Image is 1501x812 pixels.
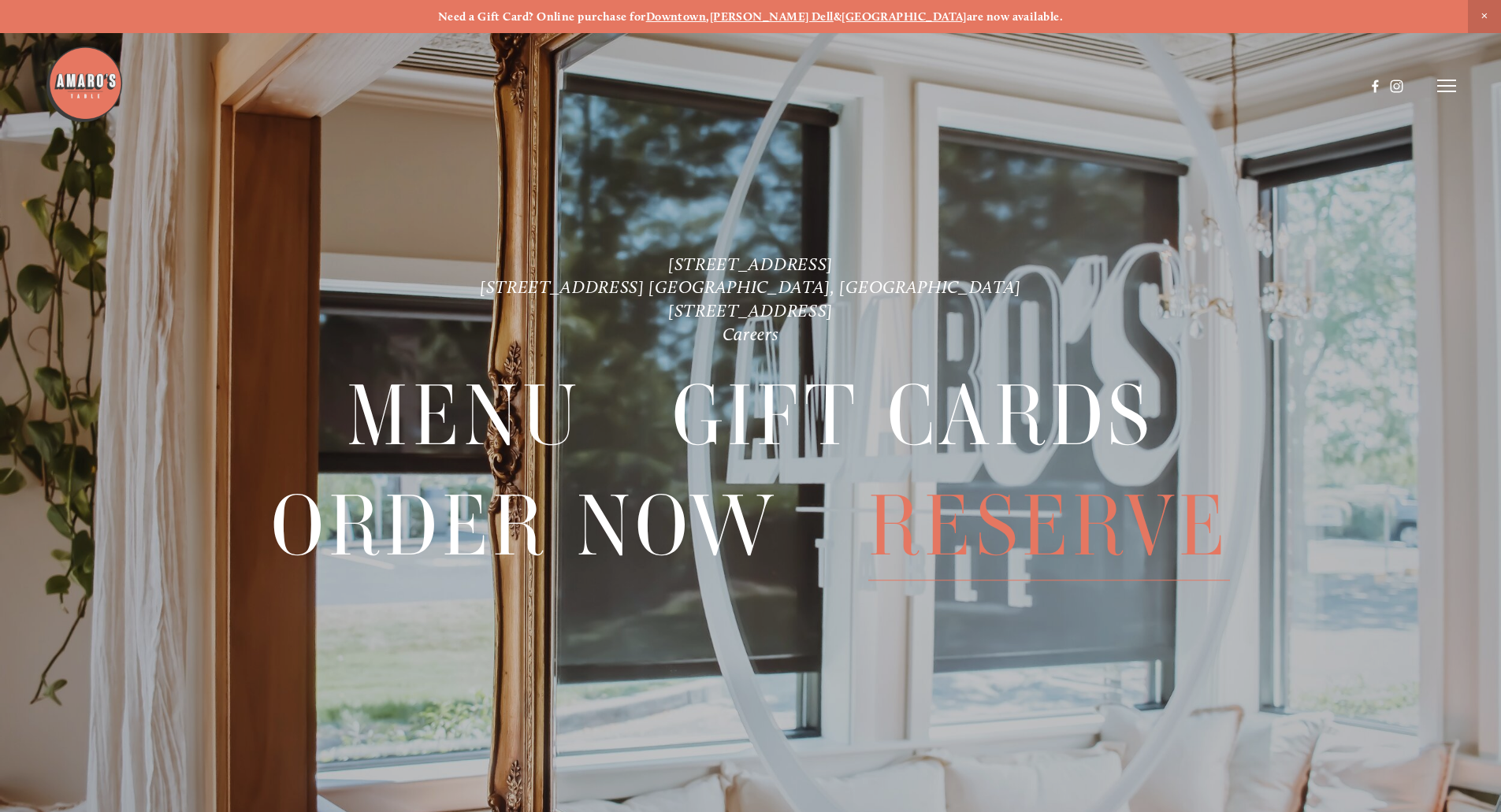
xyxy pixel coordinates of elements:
[347,362,581,471] span: Menu
[706,9,709,24] strong: ,
[438,9,646,24] strong: Need a Gift Card? Online purchase for
[842,9,967,24] a: [GEOGRAPHIC_DATA]
[672,362,1154,470] a: Gift Cards
[868,472,1230,580] a: Reserve
[668,254,833,275] a: [STREET_ADDRESS]
[710,9,834,24] a: [PERSON_NAME] Dell
[668,300,833,321] a: [STREET_ADDRESS]
[723,324,779,345] a: Careers
[480,276,1021,298] a: [STREET_ADDRESS] [GEOGRAPHIC_DATA], [GEOGRAPHIC_DATA]
[271,472,778,580] a: Order Now
[834,9,842,24] strong: &
[967,9,1063,24] strong: are now available.
[347,362,581,470] a: Menu
[45,45,124,124] img: Amaro's Table
[646,9,707,24] a: Downtown
[672,362,1154,471] span: Gift Cards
